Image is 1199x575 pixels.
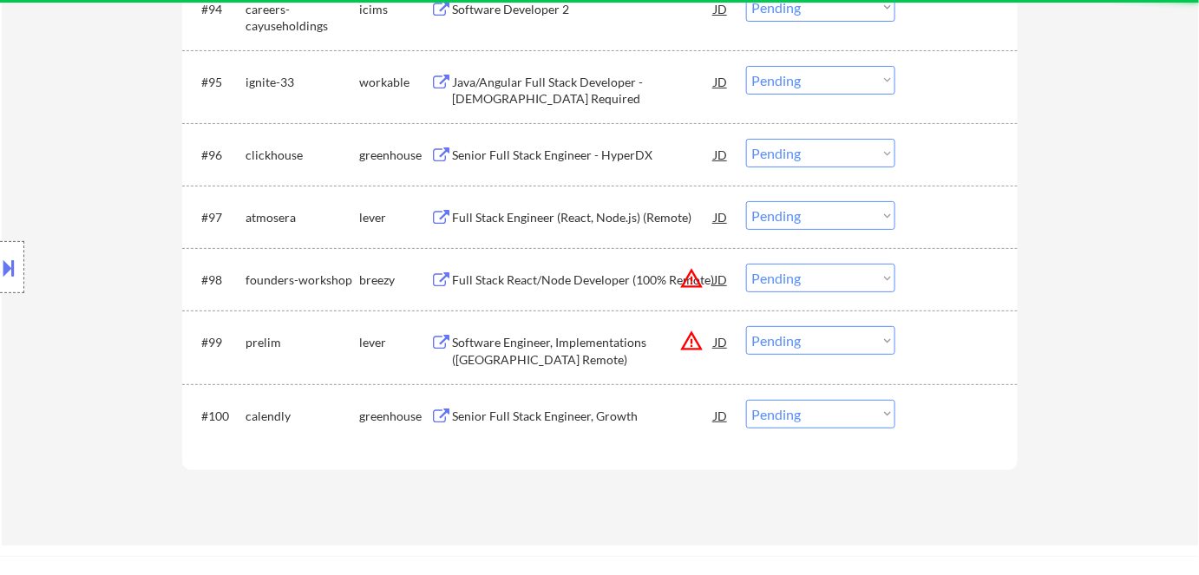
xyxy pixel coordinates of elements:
div: JD [712,139,730,170]
div: JD [712,201,730,232]
button: warning_amber [679,329,704,353]
div: JD [712,66,730,97]
div: Senior Full Stack Engineer, Growth [452,408,714,425]
div: #95 [201,74,232,91]
div: lever [359,334,430,351]
div: Senior Full Stack Engineer - HyperDX [452,147,714,164]
div: workable [359,74,430,91]
div: lever [359,209,430,226]
div: Software Engineer, Implementations ([GEOGRAPHIC_DATA] Remote) [452,334,714,368]
div: greenhouse [359,147,430,164]
div: JD [712,264,730,295]
div: icims [359,1,430,18]
div: JD [712,400,730,431]
button: warning_amber [679,266,704,291]
div: Full Stack React/Node Developer (100% Remote) [452,271,714,289]
div: ignite-33 [246,74,359,91]
div: breezy [359,271,430,289]
div: JD [712,326,730,357]
div: greenhouse [359,408,430,425]
div: careers-cayuseholdings [246,1,359,35]
div: Full Stack Engineer (React, Node.js) (Remote) [452,209,714,226]
div: Java/Angular Full Stack Developer - [DEMOGRAPHIC_DATA] Required [452,74,714,108]
div: Software Developer 2 [452,1,714,18]
div: #94 [201,1,232,18]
